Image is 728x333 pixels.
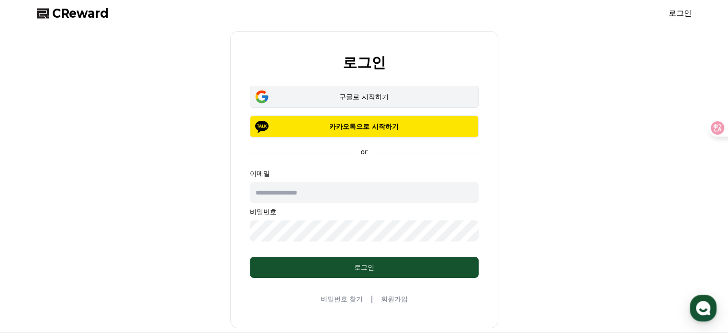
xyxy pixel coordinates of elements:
a: 회원가입 [381,294,407,304]
p: 비밀번호 [250,207,479,217]
a: 홈 [3,253,63,277]
a: 대화 [63,253,123,277]
p: 이메일 [250,169,479,178]
a: 비밀번호 찾기 [321,294,363,304]
button: 구글로 시작하기 [250,86,479,108]
span: CReward [52,6,109,21]
span: 홈 [30,268,36,276]
a: CReward [37,6,109,21]
div: 구글로 시작하기 [264,92,465,102]
p: 카카오톡으로 시작하기 [264,122,465,131]
span: 설정 [148,268,159,276]
div: 로그인 [269,263,459,272]
p: or [355,147,373,157]
a: 설정 [123,253,184,277]
span: | [370,293,373,305]
a: 로그인 [669,8,692,19]
button: 카카오톡으로 시작하기 [250,115,479,138]
span: 대화 [88,268,99,276]
button: 로그인 [250,257,479,278]
h2: 로그인 [343,55,386,70]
